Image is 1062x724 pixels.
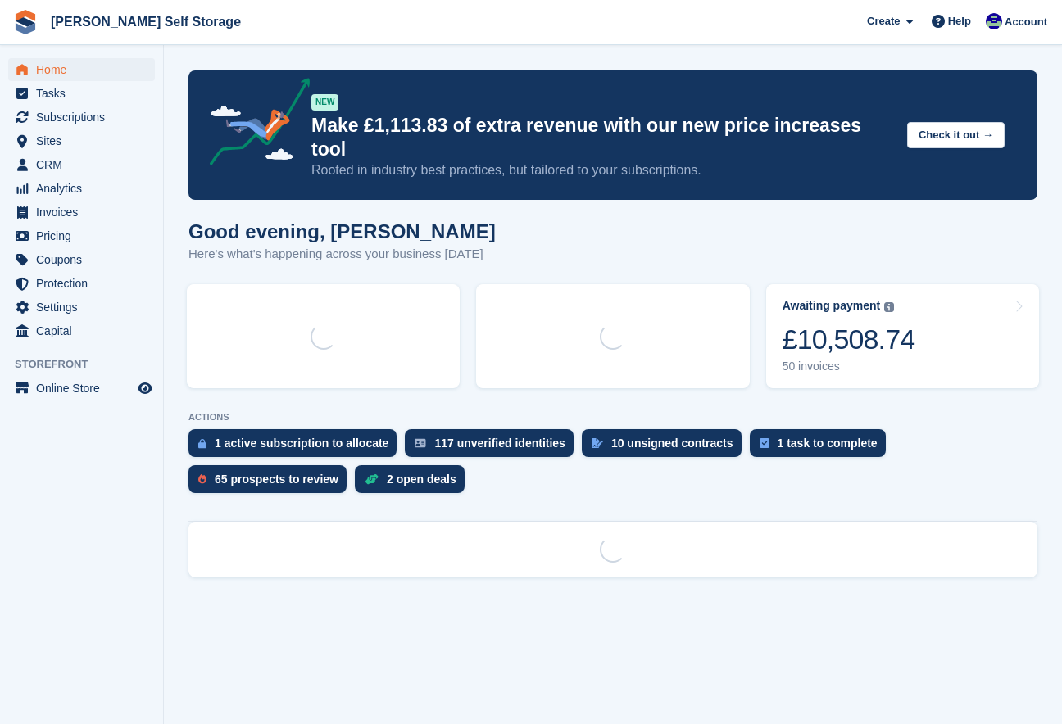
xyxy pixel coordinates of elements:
[188,220,496,242] h1: Good evening, [PERSON_NAME]
[198,438,206,449] img: active_subscription_to_allocate_icon-d502201f5373d7db506a760aba3b589e785aa758c864c3986d89f69b8ff3...
[36,82,134,105] span: Tasks
[582,429,750,465] a: 10 unsigned contracts
[36,272,134,295] span: Protection
[36,296,134,319] span: Settings
[311,94,338,111] div: NEW
[198,474,206,484] img: prospect-51fa495bee0391a8d652442698ab0144808aea92771e9ea1ae160a38d050c398.svg
[188,412,1037,423] p: ACTIONS
[36,224,134,247] span: Pricing
[215,473,338,486] div: 65 prospects to review
[766,284,1039,388] a: Awaiting payment £10,508.74 50 invoices
[907,122,1005,149] button: Check it out →
[311,114,894,161] p: Make £1,113.83 of extra revenue with our new price increases tool
[36,201,134,224] span: Invoices
[750,429,894,465] a: 1 task to complete
[8,177,155,200] a: menu
[783,323,915,356] div: £10,508.74
[13,10,38,34] img: stora-icon-8386f47178a22dfd0bd8f6a31ec36ba5ce8667c1dd55bd0f319d3a0aa187defe.svg
[415,438,426,448] img: verify_identity-adf6edd0f0f0b5bbfe63781bf79b02c33cf7c696d77639b501bdc392416b5a36.svg
[36,177,134,200] span: Analytics
[884,302,894,312] img: icon-info-grey-7440780725fd019a000dd9b08b2336e03edf1995a4989e88bcd33f0948082b44.svg
[8,296,155,319] a: menu
[36,106,134,129] span: Subscriptions
[783,299,881,313] div: Awaiting payment
[592,438,603,448] img: contract_signature_icon-13c848040528278c33f63329250d36e43548de30e8caae1d1a13099fd9432cc5.svg
[8,319,155,342] a: menu
[8,153,155,176] a: menu
[36,153,134,176] span: CRM
[387,473,456,486] div: 2 open deals
[365,473,379,485] img: deal-1b604bf984904fb50ccaf53a9ad4b4a5d6e5aea283cecdc64d6e3604feb123c2.svg
[196,78,311,171] img: price-adjustments-announcement-icon-8257ccfd72463d97f412b2fc003d46551f7dbcb40ab6d574587a9cd5c0d94...
[36,248,134,271] span: Coupons
[135,378,155,398] a: Preview store
[8,129,155,152] a: menu
[188,245,496,264] p: Here's what's happening across your business [DATE]
[8,248,155,271] a: menu
[8,224,155,247] a: menu
[355,465,473,501] a: 2 open deals
[8,272,155,295] a: menu
[15,356,163,373] span: Storefront
[188,429,405,465] a: 1 active subscription to allocate
[1005,14,1047,30] span: Account
[36,377,134,400] span: Online Store
[611,437,733,450] div: 10 unsigned contracts
[783,360,915,373] div: 50 invoices
[188,465,355,501] a: 65 prospects to review
[948,13,971,29] span: Help
[8,201,155,224] a: menu
[760,438,769,448] img: task-75834270c22a3079a89374b754ae025e5fb1db73e45f91037f5363f120a921f8.svg
[44,8,247,35] a: [PERSON_NAME] Self Storage
[36,58,134,81] span: Home
[778,437,878,450] div: 1 task to complete
[8,106,155,129] a: menu
[867,13,900,29] span: Create
[215,437,388,450] div: 1 active subscription to allocate
[36,319,134,342] span: Capital
[8,377,155,400] a: menu
[434,437,565,450] div: 117 unverified identities
[8,82,155,105] a: menu
[311,161,894,179] p: Rooted in industry best practices, but tailored to your subscriptions.
[8,58,155,81] a: menu
[986,13,1002,29] img: Justin Farthing
[36,129,134,152] span: Sites
[405,429,582,465] a: 117 unverified identities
